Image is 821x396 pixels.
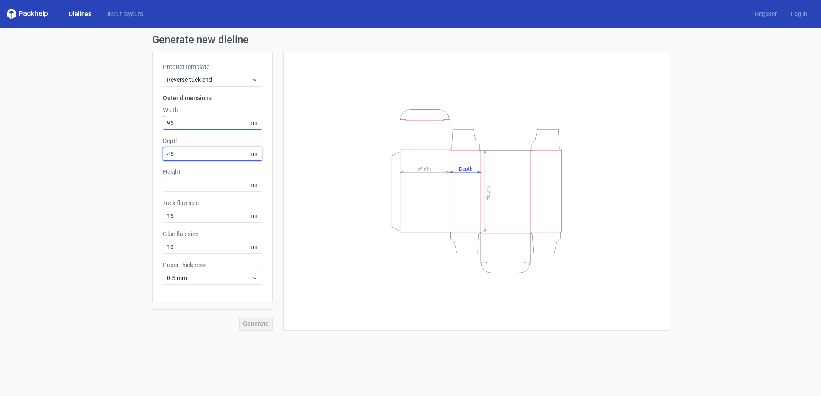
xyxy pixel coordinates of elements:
[247,147,262,160] span: mm
[247,178,262,191] span: mm
[167,75,252,84] span: Reverse tuck end
[784,9,814,18] a: Log in
[163,230,262,238] label: Glue flap size
[163,199,262,207] label: Tuck flap size
[484,185,490,200] tspan: Height
[417,165,431,171] tspan: Width
[163,62,262,71] label: Product template
[459,165,472,171] tspan: Depth
[163,168,262,176] label: Height
[62,9,98,18] a: Dielines
[163,137,262,145] label: Depth
[748,9,784,18] a: Register
[247,116,262,129] span: mm
[167,274,252,282] span: 0.5 mm
[163,106,262,114] label: Width
[98,9,150,18] a: Diecut layouts
[163,94,262,102] h3: Outer dimensions
[247,209,262,222] span: mm
[163,261,262,269] label: Paper thickness
[152,34,669,45] h1: Generate new dieline
[247,240,262,253] span: mm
